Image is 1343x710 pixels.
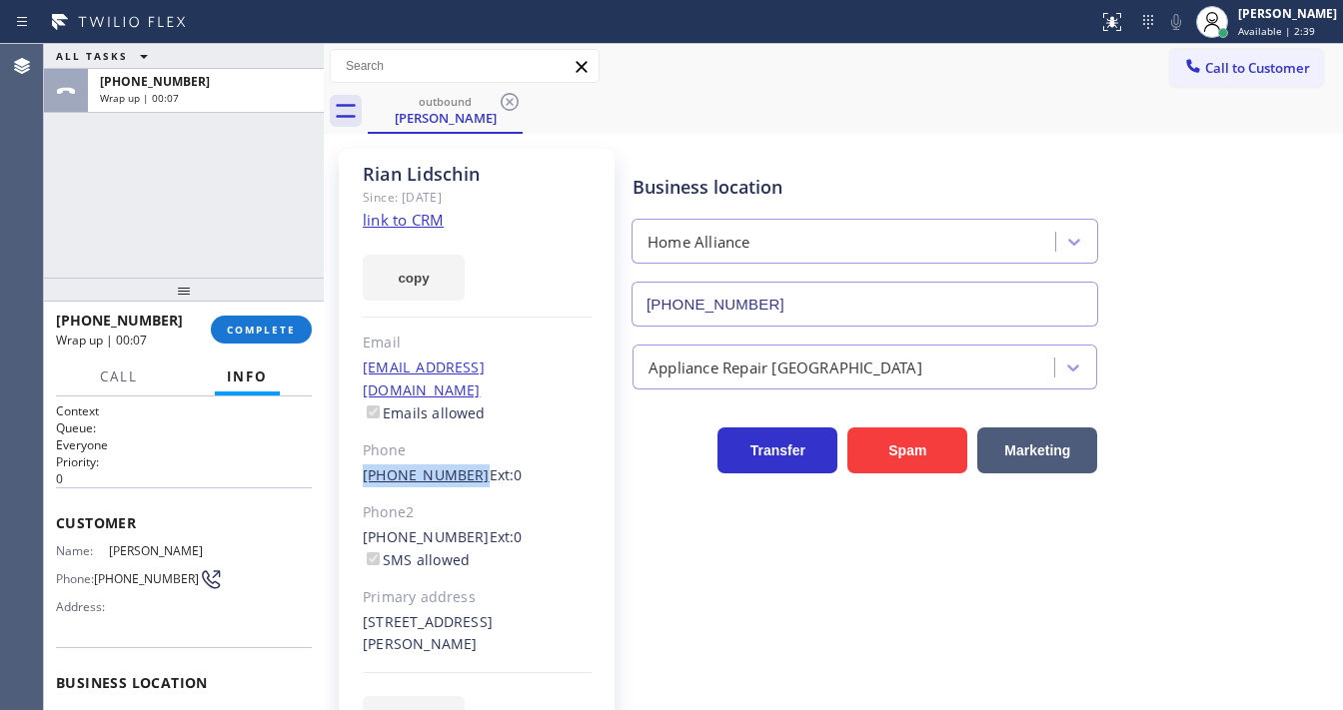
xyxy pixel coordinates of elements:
[44,44,168,68] button: ALL TASKS
[109,543,209,558] span: [PERSON_NAME]
[363,403,486,422] label: Emails allowed
[363,255,465,301] button: copy
[490,465,523,484] span: Ext: 0
[56,311,183,330] span: [PHONE_NUMBER]
[1205,59,1310,77] span: Call to Customer
[56,332,147,349] span: Wrap up | 00:07
[56,453,312,470] h2: Priority:
[490,527,523,546] span: Ext: 0
[363,163,592,186] div: Rian Lidschin
[363,186,592,209] div: Since: [DATE]
[363,527,490,546] a: [PHONE_NUMBER]
[56,513,312,532] span: Customer
[363,357,485,399] a: [EMAIL_ADDRESS][DOMAIN_NAME]
[649,355,922,378] div: Appliance Repair [GEOGRAPHIC_DATA]
[632,282,1098,327] input: Phone Number
[215,357,280,396] button: Info
[717,427,837,473] button: Transfer
[370,89,521,132] div: Rian Lidschin
[94,571,199,586] span: [PHONE_NUMBER]
[100,367,138,385] span: Call
[56,571,94,586] span: Phone:
[370,109,521,127] div: [PERSON_NAME]
[227,367,268,385] span: Info
[56,49,128,63] span: ALL TASKS
[367,405,380,418] input: Emails allowed
[100,73,210,90] span: [PHONE_NUMBER]
[363,465,490,484] a: [PHONE_NUMBER]
[331,50,599,82] input: Search
[847,427,967,473] button: Spam
[56,402,312,419] h1: Context
[1170,49,1323,87] button: Call to Customer
[56,419,312,436] h2: Queue:
[88,357,150,396] button: Call
[367,552,380,565] input: SMS allowed
[56,470,312,487] p: 0
[633,174,1097,201] div: Business location
[363,332,592,355] div: Email
[363,501,592,524] div: Phone2
[363,439,592,462] div: Phone
[977,427,1097,473] button: Marketing
[363,611,592,657] div: [STREET_ADDRESS][PERSON_NAME]
[363,210,444,230] a: link to CRM
[1238,24,1315,38] span: Available | 2:39
[211,316,312,344] button: COMPLETE
[1162,8,1190,36] button: Mute
[648,231,750,254] div: Home Alliance
[56,543,109,558] span: Name:
[370,94,521,109] div: outbound
[1238,5,1337,22] div: [PERSON_NAME]
[56,599,109,614] span: Address:
[56,673,312,692] span: Business location
[363,550,470,569] label: SMS allowed
[227,323,296,337] span: COMPLETE
[56,436,312,453] p: Everyone
[363,586,592,609] div: Primary address
[100,91,179,105] span: Wrap up | 00:07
